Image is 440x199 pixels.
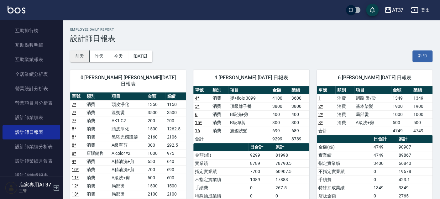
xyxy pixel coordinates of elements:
td: 不指定實業績 [193,175,249,184]
td: A級單剪 [110,141,146,149]
td: 消費 [85,133,110,141]
td: 300 [146,141,165,149]
a: 設計師日報表 [3,125,60,139]
td: 2106 [165,133,186,141]
a: 設計師抽成報表 [3,168,60,183]
td: 400 [271,110,290,118]
td: 3600 [290,94,309,102]
td: 4100 [271,94,290,102]
img: Person [5,181,18,194]
th: 單號 [317,86,336,94]
h5: 店家專用AT37 [19,182,51,188]
a: 互助業績報表 [3,52,60,67]
a: 營業項目月分析表 [3,96,60,110]
th: 金額 [391,86,412,94]
span: 0 [PERSON_NAME] [PERSON_NAME][DATE] 日報表 [78,75,178,87]
td: 267.5 [274,184,309,192]
th: 累計 [397,135,432,143]
td: 200 [165,117,186,125]
td: 1000 [412,110,432,118]
h3: 設計師日報表 [70,34,432,43]
th: 業績 [290,86,309,94]
th: 單號 [70,92,85,101]
th: 業績 [165,92,186,101]
td: 0 [372,175,397,184]
button: 列印 [412,50,432,62]
td: 17883 [274,175,309,184]
td: 19678 [397,167,432,175]
td: 90907 [397,143,432,151]
td: 旗艦洗髮 [228,127,271,135]
td: 局部燙 [354,110,391,118]
td: 3500 [165,108,186,117]
td: 9299 [249,151,274,159]
td: 400 [290,110,309,118]
td: 消費 [211,127,228,135]
button: 登出 [408,4,432,16]
td: 合計 [317,127,336,135]
td: 1262.5 [165,125,186,133]
a: 設計師業績月報表 [3,154,60,168]
td: 金額(虛) [193,151,249,159]
td: 1500 [165,182,186,190]
td: AK1 C2 [110,117,146,125]
a: 互助點數明細 [3,38,60,52]
th: 日合計 [249,143,274,151]
td: A級洗+剪 [110,174,146,182]
td: 2160 [146,133,165,141]
th: 日合計 [372,135,397,143]
td: 1000 [391,110,412,118]
td: 消費 [85,108,110,117]
td: 0 [372,167,397,175]
td: 4749 [372,143,397,151]
img: Logo [8,6,25,13]
td: 700 [146,165,165,174]
td: 頂級離子餐 [228,102,271,110]
td: 消費 [335,118,354,127]
th: 項目 [110,92,146,101]
td: 頭皮淨化 [110,125,146,133]
td: 300 [271,118,290,127]
td: 500 [391,118,412,127]
td: 9299 [271,135,290,143]
th: 金額 [271,86,290,94]
td: 網路 燙/染 [354,94,391,102]
td: 690 [165,165,186,174]
td: 手續費 [317,175,372,184]
td: Aicolor *2 [110,149,146,157]
td: 699 [271,127,290,135]
a: 設計師業績分析表 [3,139,60,154]
table: a dense table [317,86,432,135]
td: 7700 [249,167,274,175]
td: 黑曜光感護髮 [110,133,146,141]
td: 4749 [391,127,412,135]
td: 81998 [274,151,309,159]
td: 消費 [211,118,228,127]
td: 消費 [85,117,110,125]
td: 消費 [211,102,228,110]
button: [DATE] [128,50,152,62]
td: 燙+fiole 3099 [228,94,271,102]
td: 650 [146,157,165,165]
td: 0 [249,184,274,192]
td: 頭皮淨化 [110,100,146,108]
td: 局部燙 [110,182,146,190]
td: 基本染髮 [354,102,391,110]
td: B級洗+剪 [228,110,271,118]
td: 消費 [211,94,228,102]
td: 不指定實業績 [317,167,372,175]
td: 3800 [271,102,290,110]
td: 600 [165,174,186,182]
td: 689 [290,127,309,135]
a: 6 [195,112,197,117]
td: 1900 [391,102,412,110]
td: A精油洗+剪 [110,165,146,174]
td: 消費 [85,125,110,133]
a: 全店業績分析表 [3,67,60,81]
td: 合計 [193,135,211,143]
td: 292.5 [165,141,186,149]
td: 3349 [397,184,432,192]
td: 消費 [85,157,110,165]
td: 消費 [335,94,354,102]
td: 1500 [146,182,165,190]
